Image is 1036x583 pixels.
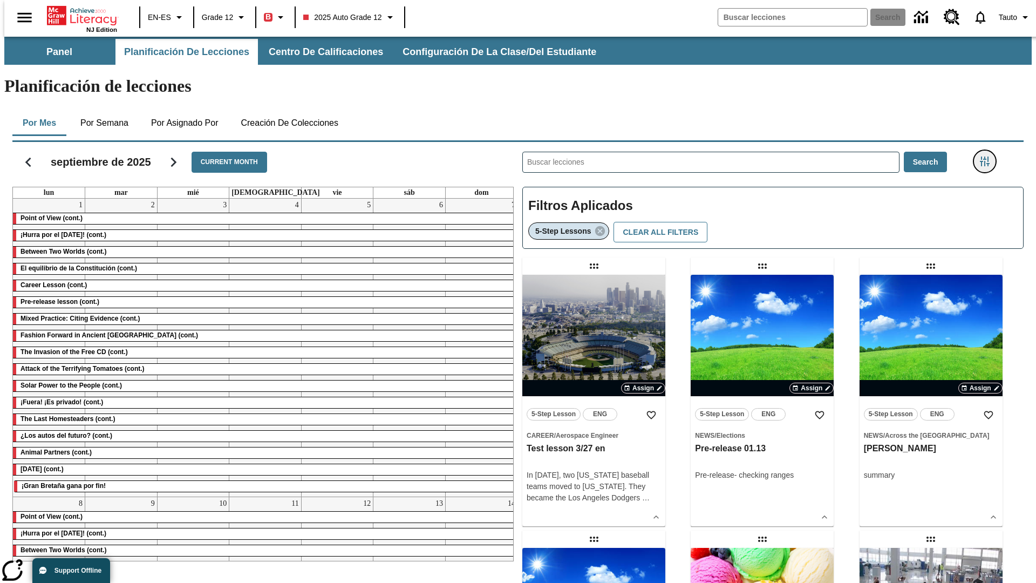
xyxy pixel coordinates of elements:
[21,315,140,322] span: Mixed Practice: Citing Evidence (cont.)
[21,298,99,306] span: Pre-release lesson (cont.)
[437,199,445,212] a: 6 de septiembre de 2025
[149,199,157,212] a: 2 de septiembre de 2025
[864,408,918,421] button: 5-Step Lesson
[700,409,744,420] span: 5-Step Lesson
[197,8,252,27] button: Grado: Grade 12, Elige un grado
[695,430,829,441] span: Tema: News/Elections
[869,409,913,420] span: 5-Step Lesson
[985,509,1001,525] button: Ver más
[13,347,517,358] div: The Invasion of the Free CD (cont.)
[718,9,867,26] input: search field
[21,513,83,520] span: Point of View (cont.)
[21,281,87,289] span: Career Lesson (cont.)
[904,152,948,173] button: Search
[21,348,128,356] span: The Invasion of the Free CD (cont.)
[51,155,151,168] h2: septiembre de 2025
[144,8,190,27] button: Language: EN-ES, Selecciona un idioma
[13,297,517,308] div: Pre-release lesson (cont.)
[221,199,229,212] a: 3 de septiembre de 2025
[761,409,775,420] span: ENG
[142,110,227,136] button: Por asignado por
[192,152,267,173] button: Current Month
[160,148,187,176] button: Seguir
[885,432,990,439] span: Across the [GEOGRAPHIC_DATA]
[13,330,517,341] div: Fashion Forward in Ancient Rome (cont.)
[21,398,103,406] span: ¡Fuera! ¡Es privado! (cont.)
[365,199,373,212] a: 5 de septiembre de 2025
[13,528,517,539] div: ¡Hurra por el Día de la Constitución! (cont.)
[77,497,85,510] a: 8 de septiembre de 2025
[695,432,714,439] span: News
[293,199,301,212] a: 4 de septiembre de 2025
[401,187,417,198] a: sábado
[21,465,64,473] span: Día del Trabajo (cont.)
[472,187,490,198] a: domingo
[13,381,517,391] div: Solar Power to the People (cont.)
[816,509,833,525] button: Ver más
[695,470,829,481] div: Pre-release- checking ranges
[4,39,606,65] div: Subbarra de navegación
[922,531,939,548] div: Lección arrastrable: Test pre-release 21
[585,531,603,548] div: Lección arrastrable: Ready step order
[958,383,1003,394] button: Assign Elegir fechas
[21,265,137,272] span: El equilibrio de la Constitución (cont.)
[522,275,665,526] div: lesson details
[642,405,661,425] button: Añadir a mis Favoritas
[229,199,302,497] td: 4 de septiembre de 2025
[47,4,117,33] div: Portada
[966,3,994,31] a: Notificaciones
[394,39,605,65] button: Configuración de la clase/del estudiante
[15,148,42,176] button: Regresar
[265,10,271,24] span: B
[202,12,233,23] span: Grade 12
[217,497,229,510] a: 10 de septiembre de 2025
[14,481,516,492] div: ¡Gran Bretaña gana por fin!
[54,567,101,574] span: Support Offline
[361,497,373,510] a: 12 de septiembre de 2025
[303,12,381,23] span: 2025 Auto Grade 12
[260,39,392,65] button: Centro de calificaciones
[751,408,786,421] button: ENG
[523,152,899,172] input: Buscar lecciones
[32,558,110,583] button: Support Offline
[149,497,157,510] a: 9 de septiembre de 2025
[13,545,517,556] div: Between Two Worlds (cont.)
[112,187,130,198] a: martes
[509,199,517,212] a: 7 de septiembre de 2025
[299,8,400,27] button: Class: 2025 Auto Grade 12, Selecciona una clase
[157,199,229,497] td: 3 de septiembre de 2025
[330,187,344,198] a: viernes
[21,530,106,537] span: ¡Hurra por el Día de la Constitución! (cont.)
[554,432,556,439] span: /
[922,257,939,275] div: Lección arrastrable: olga inkwell
[920,408,955,421] button: ENG
[527,443,661,455] h3: Test lesson 3/27 en
[13,364,517,375] div: Attack of the Terrifying Tomatoes (cont.)
[185,187,201,198] a: miércoles
[72,110,137,136] button: Por semana
[21,214,83,222] span: Point of View (cont.)
[864,430,998,441] span: Tema: News/Across the US
[445,199,517,497] td: 7 de septiembre de 2025
[632,383,654,393] span: Assign
[695,443,829,455] h3: Pre-release 01.13
[522,187,1024,249] div: Filtros Aplicados
[13,512,517,523] div: Point of View (cont.)
[21,231,106,239] span: ¡Hurra por el Día de la Constitución! (cont.)
[754,257,771,275] div: Lección arrastrable: Pre-release 01.13
[593,409,607,420] span: ENG
[970,383,991,393] span: Assign
[85,199,158,497] td: 2 de septiembre de 2025
[506,497,517,510] a: 14 de septiembre de 2025
[527,432,554,439] span: Career
[115,39,258,65] button: Planificación de lecciones
[930,409,944,420] span: ENG
[13,464,517,475] div: Día del Trabajo (cont.)
[614,222,707,243] button: Clear All Filters
[13,263,517,274] div: El equilibrio de la Constitución (cont.)
[789,383,834,394] button: Assign Elegir fechas
[433,497,445,510] a: 13 de septiembre de 2025
[695,408,749,421] button: 5-Step Lesson
[21,248,107,255] span: Between Two Worlds (cont.)
[21,365,145,372] span: Attack of the Terrifying Tomatoes (cont.)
